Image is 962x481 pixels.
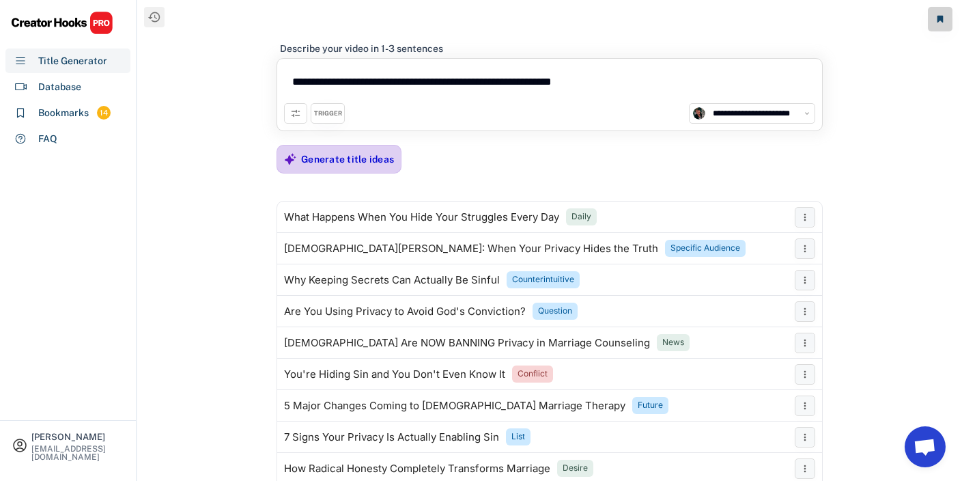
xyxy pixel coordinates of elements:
div: 14 [97,107,111,119]
div: You're Hiding Sin and You Don't Even Know It [284,369,505,380]
div: Specific Audience [670,243,740,254]
div: Desire [563,463,588,474]
div: Future [638,400,663,411]
div: How Radical Honesty Completely Transforms Marriage [284,463,550,474]
div: Are You Using Privacy to Avoid God's Conviction? [284,306,526,317]
div: [DEMOGRAPHIC_DATA] Are NOW BANNING Privacy in Marriage Counseling [284,338,650,348]
div: Title Generator [38,54,107,68]
div: TRIGGER [314,109,342,118]
div: News [662,337,684,348]
div: List [511,431,525,443]
a: Open chat [905,426,946,467]
div: [DEMOGRAPHIC_DATA][PERSON_NAME]: When Your Privacy Hides the Truth [284,243,658,254]
div: Generate title ideas [301,153,394,165]
div: Conflict [518,368,548,380]
div: Bookmarks [38,106,89,120]
div: What Happens When You Hide Your Struggles Every Day [284,212,559,223]
img: channels4_profile.jpg [693,107,705,120]
div: Daily [571,211,591,223]
div: Why Keeping Secrets Can Actually Be Sinful [284,275,500,286]
img: CHPRO%20Logo.svg [11,11,113,35]
div: Describe your video in 1-3 sentences [280,42,443,55]
div: Question [538,305,572,317]
div: [PERSON_NAME] [31,432,124,441]
div: FAQ [38,132,57,146]
div: Database [38,80,81,94]
div: Counterintuitive [512,274,574,286]
div: [EMAIL_ADDRESS][DOMAIN_NAME] [31,445,124,461]
div: 7 Signs Your Privacy Is Actually Enabling Sin [284,432,499,443]
div: 5 Major Changes Coming to [DEMOGRAPHIC_DATA] Marriage Therapy [284,400,625,411]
